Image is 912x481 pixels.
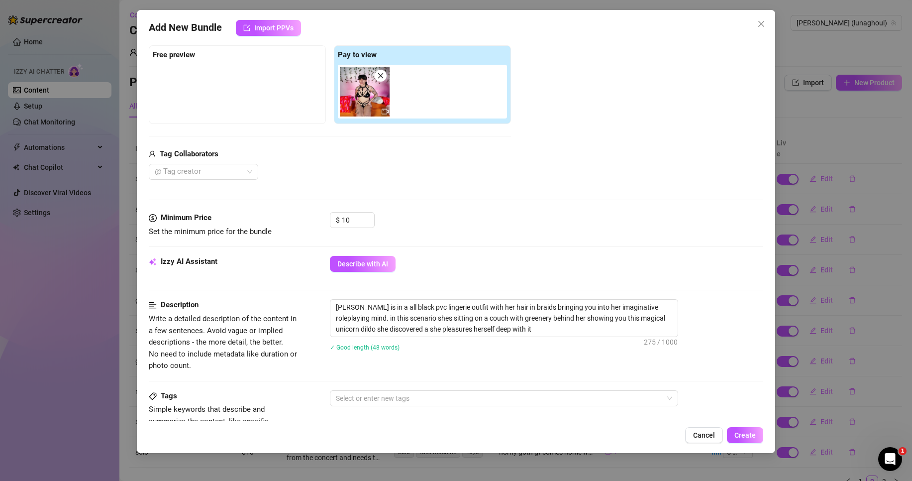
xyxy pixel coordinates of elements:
span: close [757,20,765,28]
span: tag [149,392,157,400]
strong: Tag Collaborators [160,149,218,158]
span: Create [734,431,756,439]
textarea: [PERSON_NAME] is in a all black pvc lingerie outfit with her hair in braids bringing you into her... [330,300,678,337]
span: align-left [149,299,157,311]
span: video-camera [382,108,389,115]
button: Close [753,16,769,32]
span: Set the minimum price for the bundle [149,227,272,236]
span: import [243,24,250,31]
strong: Tags [161,391,177,400]
button: Create [727,427,763,443]
span: Close [753,20,769,28]
strong: Free preview [153,50,195,59]
button: Describe with AI [330,256,396,272]
span: Simple keywords that describe and summarize the content, like specific fetishes, positions, categ... [149,405,269,437]
strong: Description [161,300,199,309]
button: Cancel [685,427,723,443]
img: media [340,67,390,117]
span: user [149,148,156,160]
iframe: Intercom live chat [878,447,902,471]
strong: Pay to view [338,50,377,59]
span: Cancel [693,431,715,439]
span: dollar [149,212,157,224]
span: Import PPVs [254,24,294,32]
span: Add New Bundle [149,20,222,36]
strong: Izzy AI Assistant [161,257,217,266]
span: Describe with AI [337,260,388,268]
strong: Minimum Price [161,213,211,222]
span: close [377,72,384,79]
span: 1 [899,447,907,455]
span: Write a detailed description of the content in a few sentences. Avoid vague or implied descriptio... [149,314,297,370]
button: Import PPVs [236,20,301,36]
span: ✓ Good length (48 words) [330,344,400,351]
